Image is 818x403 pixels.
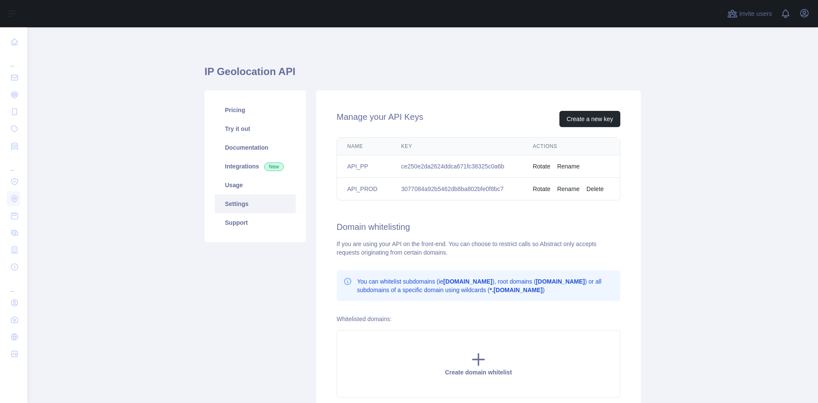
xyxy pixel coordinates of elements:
td: API_PROD [337,178,391,200]
a: Try it out [215,119,296,138]
a: Support [215,213,296,232]
div: ... [7,276,20,293]
button: Create a new key [559,111,620,127]
h2: Manage your API Keys [337,111,423,127]
th: Actions [522,138,620,155]
button: Rename [557,162,580,171]
p: You can whitelist subdomains (ie ), root domains ( ) or all subdomains of a specific domain using... [357,277,613,294]
a: Pricing [215,101,296,119]
b: [DOMAIN_NAME] [536,278,585,285]
h1: IP Geolocation API [204,65,641,85]
span: New [264,162,284,171]
td: API_PP [337,155,391,178]
label: Whitelisted domains: [337,316,392,322]
button: Delete [587,185,604,193]
th: Name [337,138,391,155]
button: Rotate [533,162,550,171]
div: ... [7,51,20,68]
a: Documentation [215,138,296,157]
span: Create domain whitelist [445,369,512,376]
td: 3077084a92b5462db8ba802bfe0f8bc7 [391,178,523,200]
b: *.[DOMAIN_NAME] [490,287,542,293]
div: If you are using your API on the front-end. You can choose to restrict calls so Abstract only acc... [337,240,620,257]
a: Usage [215,176,296,194]
a: Integrations New [215,157,296,176]
th: Key [391,138,523,155]
button: Invite users [726,7,774,20]
span: Invite users [739,9,772,19]
button: Rename [557,185,580,193]
td: ce250e2da2624ddca671fc38325c0a6b [391,155,523,178]
a: Settings [215,194,296,213]
div: ... [7,155,20,172]
button: Rotate [533,185,550,193]
b: [DOMAIN_NAME] [444,278,493,285]
h2: Domain whitelisting [337,221,620,233]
